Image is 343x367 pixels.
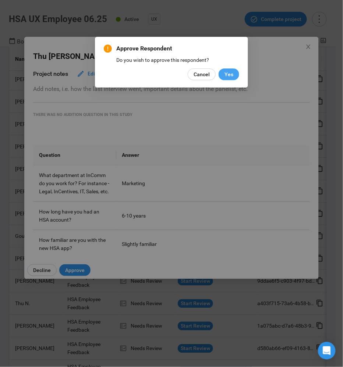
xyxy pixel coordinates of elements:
[219,68,239,80] button: Yes
[318,342,336,360] div: Open Intercom Messenger
[224,70,233,78] span: Yes
[104,45,112,53] span: exclamation-circle
[116,56,239,64] div: Do you wish to approve this respondent?
[188,68,216,80] button: Cancel
[116,44,239,53] span: Approve Respondent
[194,70,210,78] span: Cancel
